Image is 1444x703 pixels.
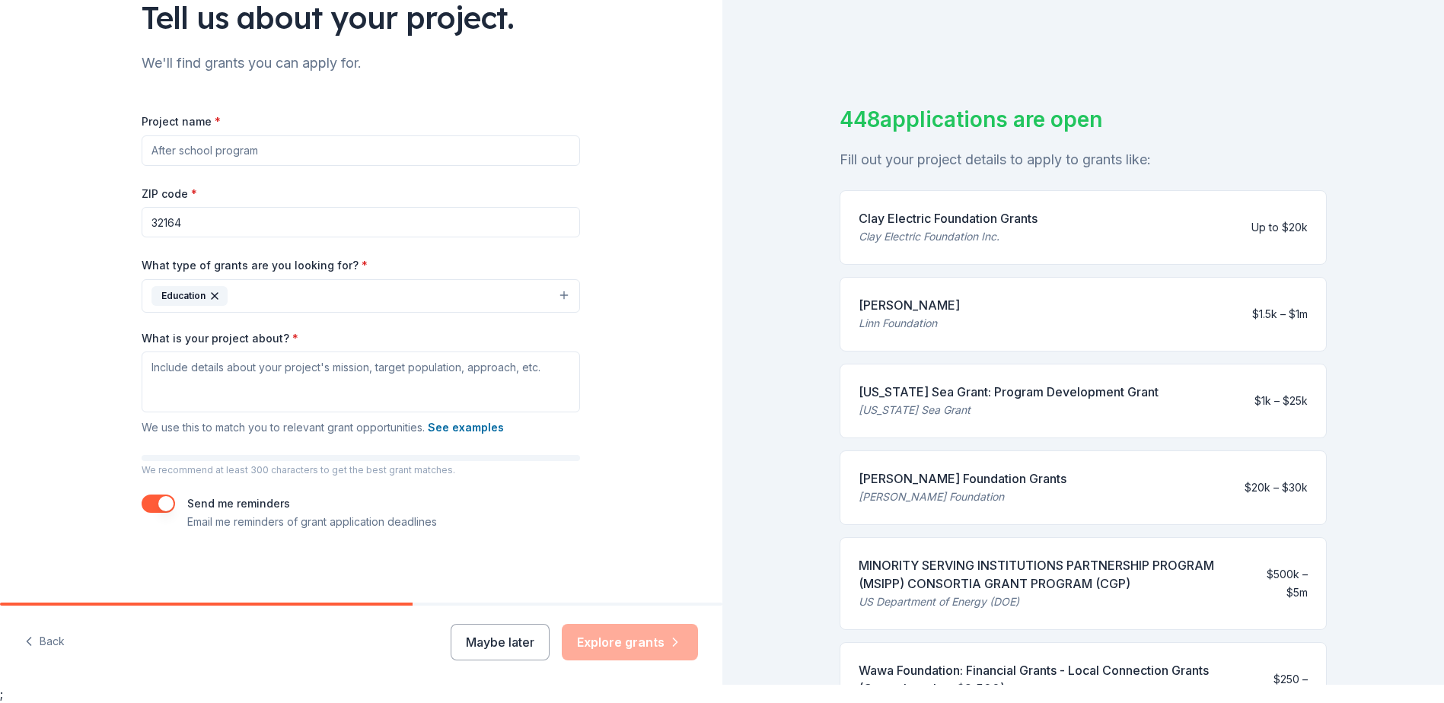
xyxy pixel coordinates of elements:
[142,331,298,346] label: What is your project about?
[151,286,228,306] div: Education
[142,279,580,313] button: Education
[187,513,437,531] p: Email me reminders of grant application deadlines
[142,135,580,166] input: After school program
[859,593,1254,611] div: US Department of Energy (DOE)
[428,418,504,437] button: See examples
[142,464,580,476] p: We recommend at least 300 characters to get the best grant matches.
[859,209,1038,227] div: Clay Electric Foundation Grants
[859,469,1066,488] div: [PERSON_NAME] Foundation Grants
[1267,565,1308,602] div: $500k – $5m
[859,556,1254,593] div: MINORITY SERVING INSTITUTIONS PARTNERSHIP PROGRAM (MSIPP) CONSORTIA GRANT PROGRAM (CGP)
[859,661,1245,698] div: Wawa Foundation: Financial Grants - Local Connection Grants (Grants less than $2,500)
[187,497,290,510] label: Send me reminders
[859,296,960,314] div: [PERSON_NAME]
[859,227,1038,246] div: Clay Electric Foundation Inc.
[859,314,960,332] div: Linn Foundation
[142,421,504,434] span: We use this to match you to relevant grant opportunities.
[24,626,65,658] button: Back
[840,103,1327,135] div: 448 applications are open
[1245,479,1308,497] div: $20k – $30k
[142,186,197,202] label: ZIP code
[142,114,221,129] label: Project name
[859,383,1159,401] div: [US_STATE] Sea Grant: Program Development Grant
[859,488,1066,506] div: [PERSON_NAME] Foundation
[859,401,1159,419] div: [US_STATE] Sea Grant
[142,207,580,237] input: 12345 (U.S. only)
[451,624,550,660] button: Maybe later
[840,148,1327,172] div: Fill out your project details to apply to grants like:
[1254,392,1308,410] div: $1k – $25k
[1252,305,1308,323] div: $1.5k – $1m
[142,258,368,273] label: What type of grants are you looking for?
[142,51,580,75] div: We'll find grants you can apply for.
[1251,218,1308,237] div: Up to $20k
